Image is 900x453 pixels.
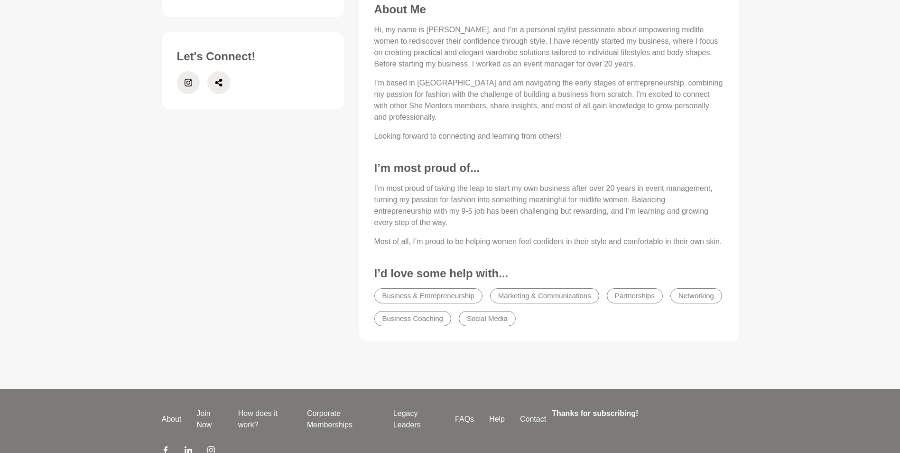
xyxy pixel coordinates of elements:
h3: About Me [374,2,724,17]
a: Join Now [189,408,230,431]
a: Contact [512,414,554,425]
a: FAQs [447,414,482,425]
a: How does it work? [231,408,299,431]
h3: I’m most proud of... [374,161,724,175]
h4: Thanks for subscribing! [552,408,733,419]
a: Help [482,414,512,425]
h3: I’d love some help with... [374,266,724,281]
p: Hi, my name is [PERSON_NAME], and I'm a personal stylist passionate about empowering midlife wome... [374,24,724,70]
a: About [154,414,189,425]
a: Corporate Memberships [299,408,386,431]
a: Instagram [177,71,200,94]
p: I’m based in [GEOGRAPHIC_DATA] and am navigating the early stages of entrepreneurship, combining ... [374,77,724,123]
a: Share [207,71,230,94]
a: Legacy Leaders [386,408,447,431]
p: I’m most proud of taking the leap to start my own business after over 20 years in event managemen... [374,183,724,228]
p: Looking forward to connecting and learning from others! [374,131,724,142]
p: Most of all, I’m proud to be helping women feel confident in their style and comfortable in their... [374,236,724,247]
h3: Let's Connect! [177,49,329,64]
